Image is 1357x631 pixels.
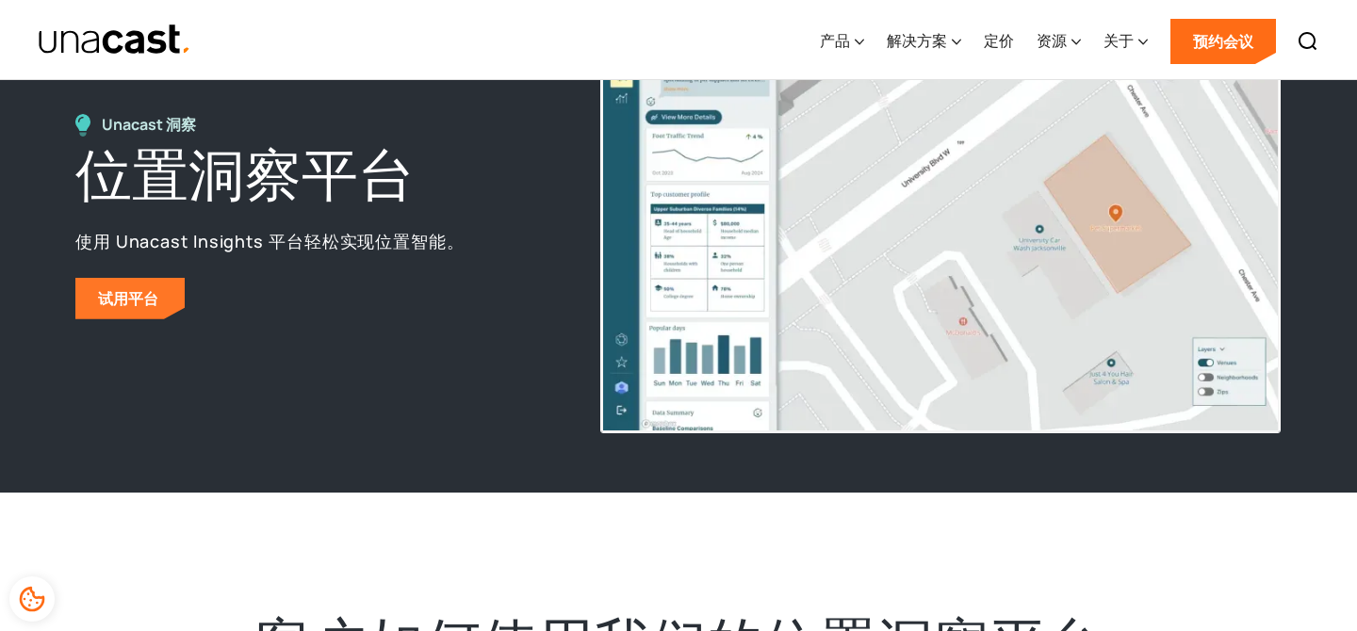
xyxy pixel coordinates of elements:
[98,288,158,309] font: 试用平台
[887,3,961,80] div: 解决方案
[1037,30,1067,51] font: 资源
[1170,19,1276,64] a: 预约会议
[75,278,185,319] a: 试用平台
[75,230,465,252] font: 使用 Unacast Insights 平台轻松实现位置智能。
[75,135,415,212] font: 位置洞察平台
[102,114,196,135] font: Unacast 洞察
[1104,3,1148,80] div: 关于
[820,30,850,51] font: 产品
[38,24,191,57] a: 家
[9,576,55,622] div: Cookie偏好设置
[984,30,1014,51] font: 定价
[984,3,1014,80] a: 定价
[38,24,191,57] img: Unacast 文字徽标
[820,3,864,80] div: 产品
[887,30,947,51] font: 解决方案
[75,114,90,137] img: 位置洞察平台图标
[1037,3,1081,80] div: 资源
[1104,30,1134,51] font: 关于
[1193,31,1253,52] font: 预约会议
[1297,30,1319,53] img: 搜索图标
